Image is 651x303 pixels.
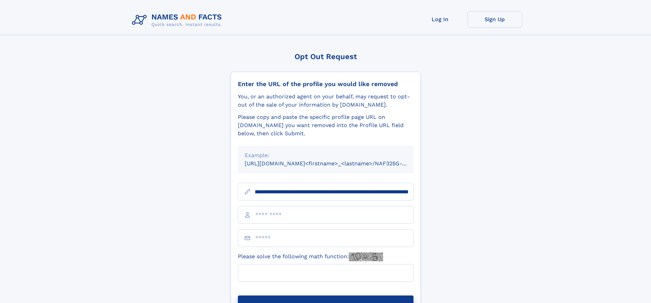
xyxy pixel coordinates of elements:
[245,160,426,167] small: [URL][DOMAIN_NAME]<firstname>_<lastname>/NAF325G-xxxxxxxx
[238,252,383,261] label: Please solve the following math function:
[238,93,413,109] div: You, or an authorized agent on your behalf, may request to opt-out of the sale of your informatio...
[467,11,522,28] a: Sign Up
[238,80,413,88] div: Enter the URL of the profile you would like removed
[245,151,407,160] div: Example:
[238,113,413,138] div: Please copy and paste the specific profile page URL on [DOMAIN_NAME] you want removed into the Pr...
[413,11,467,28] a: Log In
[231,52,421,61] div: Opt Out Request
[129,11,228,29] img: Logo Names and Facts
